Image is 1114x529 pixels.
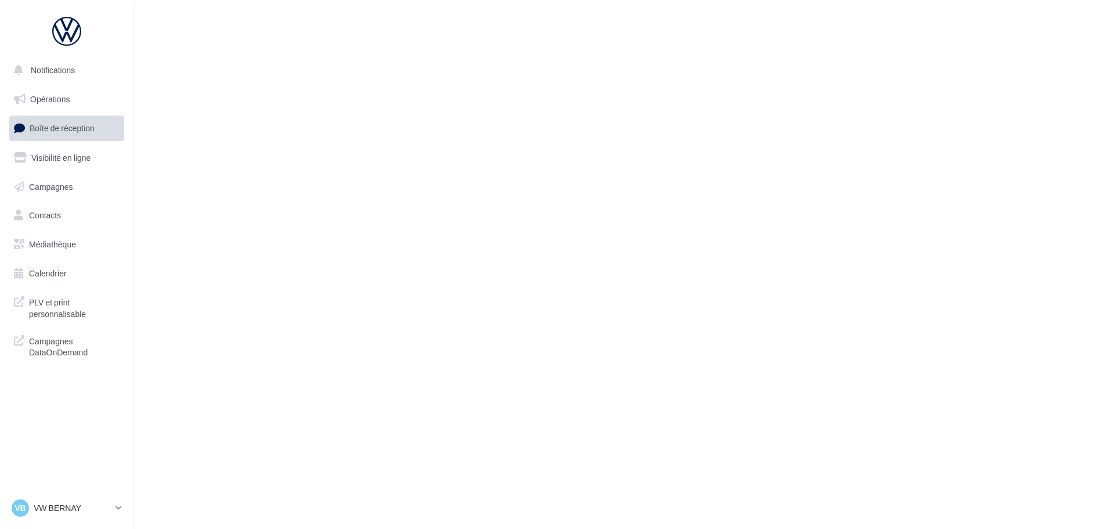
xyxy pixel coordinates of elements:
[9,497,124,519] a: VB VW BERNAY
[7,232,126,257] a: Médiathèque
[7,261,126,286] a: Calendrier
[31,153,91,163] span: Visibilité en ligne
[29,210,61,220] span: Contacts
[29,333,120,358] span: Campagnes DataOnDemand
[29,268,67,278] span: Calendrier
[29,239,76,249] span: Médiathèque
[7,290,126,324] a: PLV et print personnalisable
[7,203,126,228] a: Contacts
[7,175,126,199] a: Campagnes
[30,94,70,104] span: Opérations
[29,181,73,191] span: Campagnes
[7,58,122,82] button: Notifications
[29,294,120,319] span: PLV et print personnalisable
[30,123,95,133] span: Boîte de réception
[7,116,126,141] a: Boîte de réception
[31,65,75,75] span: Notifications
[15,502,26,514] span: VB
[34,502,111,514] p: VW BERNAY
[7,329,126,363] a: Campagnes DataOnDemand
[7,87,126,111] a: Opérations
[7,146,126,170] a: Visibilité en ligne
